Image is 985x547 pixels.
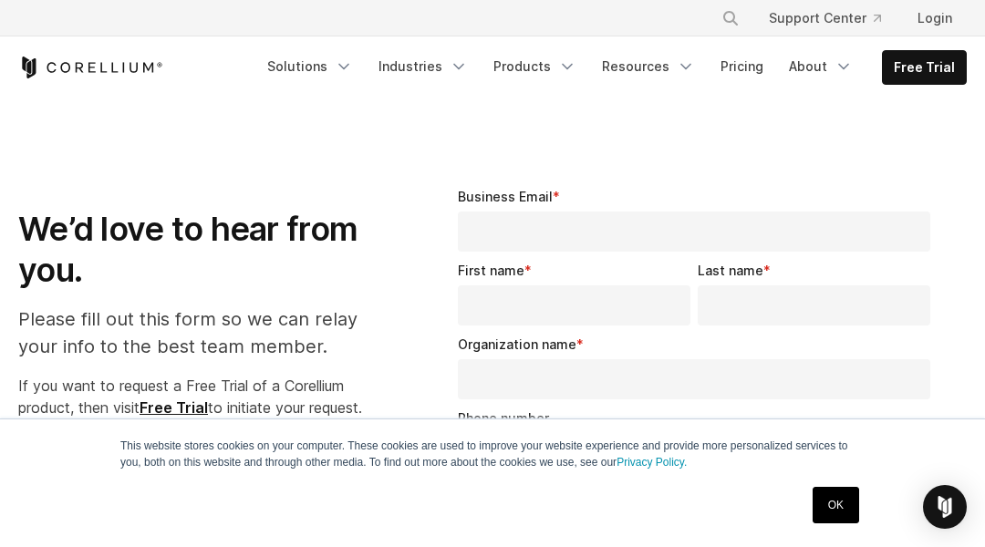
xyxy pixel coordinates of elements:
[18,57,163,78] a: Corellium Home
[714,2,747,35] button: Search
[903,2,967,35] a: Login
[458,263,524,278] span: First name
[458,336,576,352] span: Organization name
[18,209,392,291] h1: We’d love to hear from you.
[482,50,587,83] a: Products
[458,189,553,204] span: Business Email
[18,375,392,418] p: If you want to request a Free Trial of a Corellium product, then visit to initiate your request.
[710,50,774,83] a: Pricing
[120,438,865,470] p: This website stores cookies on your computer. These cookies are used to improve your website expe...
[778,50,864,83] a: About
[813,487,859,523] a: OK
[591,50,706,83] a: Resources
[368,50,479,83] a: Industries
[883,51,966,84] a: Free Trial
[617,456,687,469] a: Privacy Policy.
[140,398,208,417] a: Free Trial
[700,2,967,35] div: Navigation Menu
[256,50,967,85] div: Navigation Menu
[256,50,364,83] a: Solutions
[458,410,549,426] span: Phone number
[923,485,967,529] div: Open Intercom Messenger
[18,305,392,360] p: Please fill out this form so we can relay your info to the best team member.
[698,263,763,278] span: Last name
[754,2,896,35] a: Support Center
